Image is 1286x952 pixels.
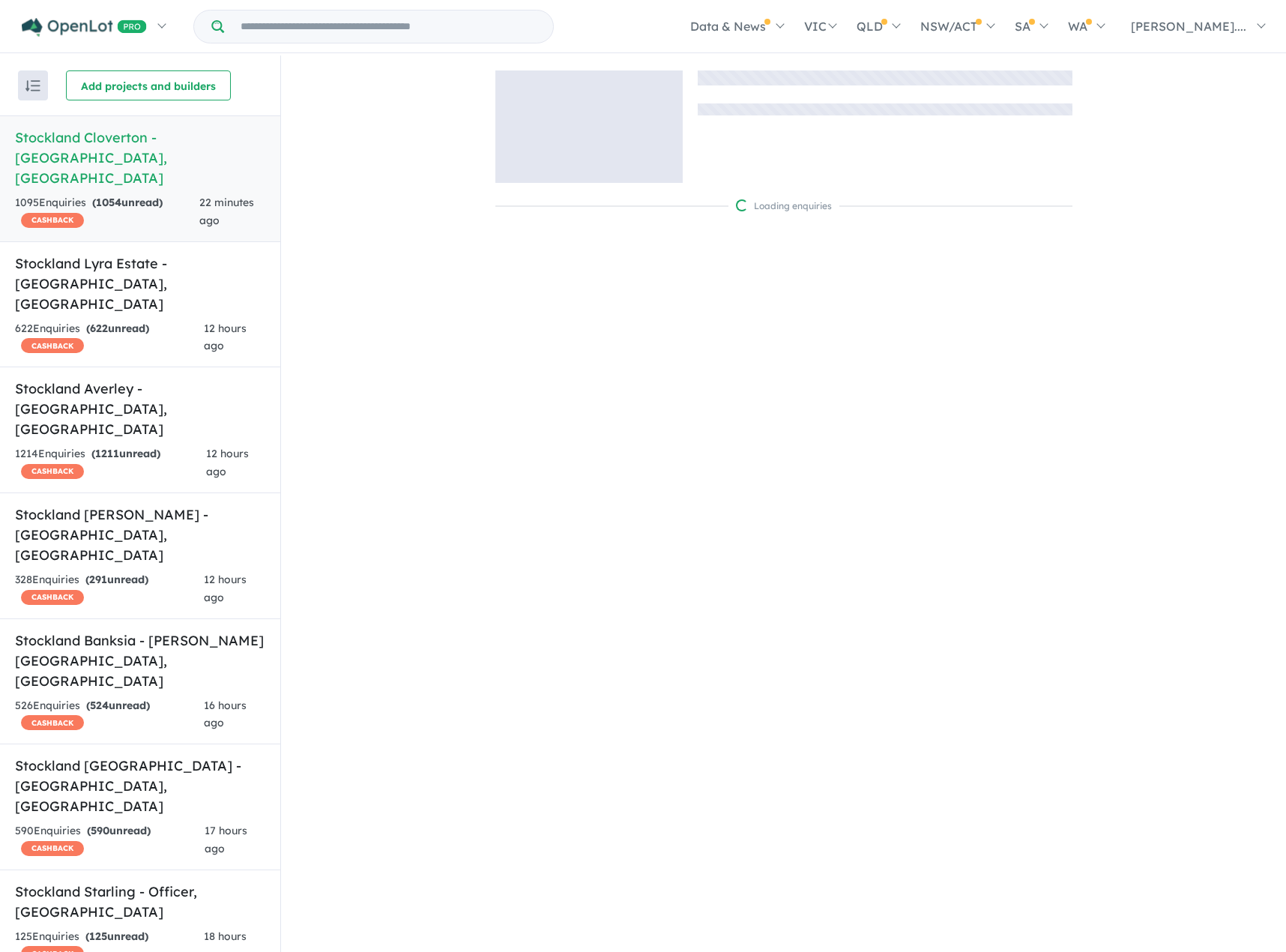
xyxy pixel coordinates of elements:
img: sort.svg [25,80,40,91]
h5: Stockland Lyra Estate - [GEOGRAPHIC_DATA] , [GEOGRAPHIC_DATA] [15,253,265,314]
span: CASHBACK [21,213,84,228]
span: 12 hours ago [204,322,247,353]
strong: ( unread) [85,930,148,943]
span: 16 hours ago [204,699,247,730]
span: 524 [90,699,109,712]
h5: Stockland Banksia - [PERSON_NAME][GEOGRAPHIC_DATA] , [GEOGRAPHIC_DATA] [15,630,265,691]
span: CASHBACK [21,590,84,605]
span: 12 hours ago [206,447,249,478]
h5: Stockland Averley - [GEOGRAPHIC_DATA] , [GEOGRAPHIC_DATA] [15,379,265,439]
h5: Stockland Cloverton - [GEOGRAPHIC_DATA] , [GEOGRAPHIC_DATA] [15,127,265,188]
strong: ( unread) [91,447,160,460]
div: 622 Enquir ies [15,320,204,356]
span: 622 [90,322,108,335]
div: 328 Enquir ies [15,571,204,607]
span: 125 [89,930,107,943]
h5: Stockland [PERSON_NAME] - [GEOGRAPHIC_DATA] , [GEOGRAPHIC_DATA] [15,504,265,565]
span: CASHBACK [21,464,84,479]
div: 526 Enquir ies [15,697,204,733]
div: 590 Enquir ies [15,822,205,858]
span: 291 [89,573,107,586]
strong: ( unread) [87,824,151,837]
span: 590 [91,824,109,837]
strong: ( unread) [92,196,163,209]
span: CASHBACK [21,338,84,353]
span: 17 hours ago [205,824,247,855]
h5: Stockland Starling - Officer , [GEOGRAPHIC_DATA] [15,882,265,922]
strong: ( unread) [85,573,148,586]
div: 1214 Enquir ies [15,445,206,481]
img: Openlot PRO Logo White [22,18,147,37]
span: 12 hours ago [204,573,247,604]
strong: ( unread) [86,699,150,712]
span: CASHBACK [21,841,84,856]
span: CASHBACK [21,715,84,730]
button: Add projects and builders [66,70,231,100]
span: 22 minutes ago [199,196,254,227]
h5: Stockland [GEOGRAPHIC_DATA] - [GEOGRAPHIC_DATA] , [GEOGRAPHIC_DATA] [15,756,265,816]
input: Try estate name, suburb, builder or developer [227,10,550,43]
span: 1054 [96,196,121,209]
strong: ( unread) [86,322,149,335]
div: Loading enquiries [736,199,832,214]
span: [PERSON_NAME].... [1131,19,1246,34]
div: 1095 Enquir ies [15,194,199,230]
span: 1211 [95,447,119,460]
